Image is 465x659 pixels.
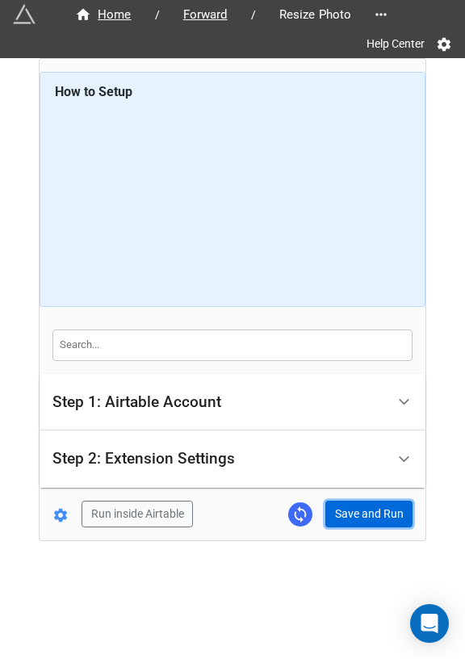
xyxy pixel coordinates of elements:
[58,5,149,24] a: Home
[325,501,413,528] button: Save and Run
[55,84,132,99] b: How to Setup
[52,451,235,467] div: Step 2: Extension Settings
[166,5,245,24] a: Forward
[75,6,132,24] div: Home
[13,3,36,26] img: miniextensions-icon.73ae0678.png
[174,6,237,24] span: Forward
[251,6,256,23] li: /
[82,501,193,528] button: Run inside Airtable
[58,5,368,24] nav: breadcrumb
[410,604,449,643] div: Open Intercom Messenger
[288,502,312,527] a: Sync Base Structure
[40,374,425,431] div: Step 1: Airtable Account
[355,29,436,58] a: Help Center
[155,6,160,23] li: /
[52,394,221,410] div: Step 1: Airtable Account
[55,107,411,293] iframe: How to Resize Images on Airtable in Bulk!
[270,6,362,24] span: Resize Photo
[40,430,425,488] div: Step 2: Extension Settings
[52,329,413,360] input: Search...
